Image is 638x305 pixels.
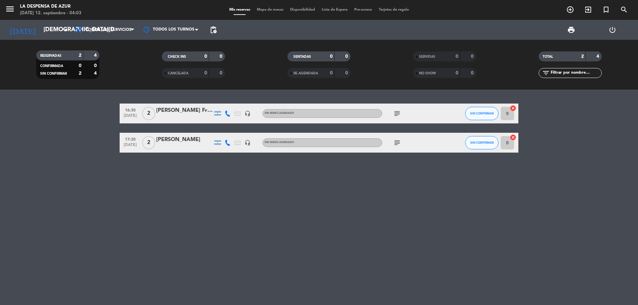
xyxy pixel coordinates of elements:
div: [PERSON_NAME] Fregona [156,106,213,115]
strong: 0 [330,54,333,59]
i: subject [393,110,401,117]
span: NO SHOW [419,72,436,75]
span: print [567,26,575,34]
span: Todos los servicios [86,28,132,32]
i: headset_mic [245,140,251,146]
strong: 2 [79,53,81,58]
i: turned_in_not [602,6,610,14]
i: cancel [510,105,516,112]
button: SIN CONFIRMAR [465,136,498,149]
span: [DATE] [122,114,139,121]
i: menu [5,4,15,14]
strong: 0 [220,54,224,59]
span: CONFIRMADA [40,64,63,68]
i: power_settings_new [608,26,616,34]
strong: 0 [204,54,207,59]
i: add_circle_outline [566,6,574,14]
span: pending_actions [209,26,217,34]
button: menu [5,4,15,16]
span: Tarjetas de regalo [375,8,412,12]
span: Sin menú asignado [265,141,294,144]
strong: 2 [581,54,584,59]
i: filter_list [542,69,550,77]
span: SIN CONFIRMAR [40,72,67,75]
i: cancel [510,134,516,141]
strong: 0 [345,71,349,75]
i: headset_mic [245,111,251,116]
span: Mapa de mesas [254,8,287,12]
strong: 0 [345,54,349,59]
strong: 0 [456,71,458,75]
span: 16:30 [122,106,139,114]
span: RESERVADAS [40,54,61,57]
div: La Despensa de Azur [20,3,81,10]
button: SIN CONFIRMAR [465,107,498,120]
span: Disponibilidad [287,8,318,12]
span: 17:30 [122,135,139,143]
span: [DATE] [122,143,139,150]
span: CHECK INS [168,55,186,58]
i: [DATE] [5,23,40,37]
span: 2 [142,136,155,149]
strong: 0 [79,63,81,68]
strong: 0 [456,54,458,59]
span: Sin menú asignado [265,112,294,114]
input: Filtrar por nombre... [550,69,601,77]
span: SERVIDAS [419,55,435,58]
i: subject [393,139,401,147]
i: search [620,6,628,14]
strong: 4 [94,71,98,76]
div: LOG OUT [592,20,633,40]
span: Mis reservas [226,8,254,12]
strong: 0 [330,71,333,75]
div: [PERSON_NAME] [156,135,213,144]
span: Pre-acceso [351,8,375,12]
span: SIN CONFIRMAR [470,112,494,115]
i: exit_to_app [584,6,592,14]
span: CANCELADA [168,72,188,75]
span: SIN CONFIRMAR [470,141,494,144]
span: TOTAL [543,55,553,58]
strong: 4 [596,54,600,59]
strong: 4 [94,53,98,58]
span: Lista de Espera [318,8,351,12]
strong: 0 [471,54,475,59]
strong: 0 [94,63,98,68]
i: arrow_drop_down [62,26,70,34]
span: 2 [142,107,155,120]
span: SENTADAS [293,55,311,58]
strong: 2 [79,71,81,76]
strong: 0 [471,71,475,75]
strong: 0 [220,71,224,75]
div: [DATE] 12. septiembre - 04:03 [20,10,81,17]
span: RE AGENDADA [293,72,318,75]
strong: 0 [204,71,207,75]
